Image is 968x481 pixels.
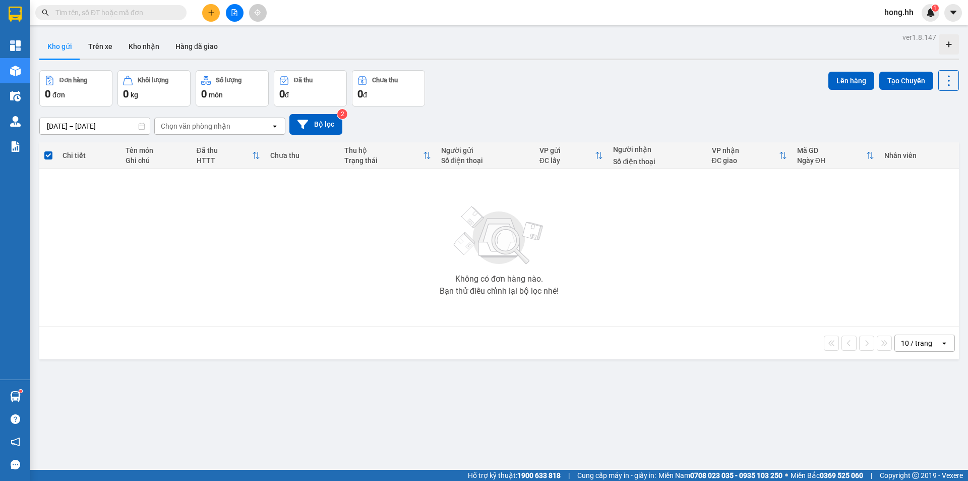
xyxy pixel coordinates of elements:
[707,142,792,169] th: Toggle SortBy
[940,339,948,347] svg: open
[792,142,879,169] th: Toggle SortBy
[10,66,21,76] img: warehouse-icon
[131,91,138,99] span: kg
[441,156,529,165] div: Số điện thoại
[126,146,187,154] div: Tên món
[791,470,863,481] span: Miền Bắc
[613,157,701,166] div: Số điện thoại
[344,156,423,165] div: Trạng thái
[10,391,21,402] img: warehouse-icon
[468,470,561,481] span: Hỗ trợ kỹ thuật:
[55,7,174,18] input: Tìm tên, số ĐT hoặc mã đơn
[161,121,230,131] div: Chọn văn phòng nhận
[712,156,779,165] div: ĐC giao
[944,4,962,22] button: caret-down
[568,470,570,481] span: |
[270,151,334,159] div: Chưa thu
[949,8,958,17] span: caret-down
[11,460,20,469] span: message
[117,70,191,106] button: Khối lượng0kg
[926,8,935,17] img: icon-new-feature
[613,145,701,153] div: Người nhận
[440,287,559,295] div: Bạn thử điều chỉnh lại bộ lọc nhé!
[39,34,80,59] button: Kho gửi
[196,70,269,106] button: Số lượng0món
[202,4,220,22] button: plus
[357,88,363,100] span: 0
[10,116,21,127] img: warehouse-icon
[40,118,150,134] input: Select a date range.
[884,151,954,159] div: Nhân viên
[42,9,49,16] span: search
[690,471,782,479] strong: 0708 023 035 - 0935 103 250
[577,470,656,481] span: Cung cấp máy in - giấy in:
[249,4,267,22] button: aim
[216,77,241,84] div: Số lượng
[45,88,50,100] span: 0
[785,473,788,477] span: ⚪️
[363,91,367,99] span: đ
[80,34,120,59] button: Trên xe
[11,414,20,424] span: question-circle
[344,146,423,154] div: Thu hộ
[201,88,207,100] span: 0
[539,156,595,165] div: ĐC lấy
[10,40,21,51] img: dashboard-icon
[209,91,223,99] span: món
[39,70,112,106] button: Đơn hàng0đơn
[372,77,398,84] div: Chưa thu
[539,146,595,154] div: VP gửi
[138,77,168,84] div: Khối lượng
[192,142,266,169] th: Toggle SortBy
[274,70,347,106] button: Đã thu0đ
[339,142,436,169] th: Toggle SortBy
[10,141,21,152] img: solution-icon
[932,5,939,12] sup: 1
[294,77,313,84] div: Đã thu
[797,146,866,154] div: Mã GD
[279,88,285,100] span: 0
[712,146,779,154] div: VP nhận
[517,471,561,479] strong: 1900 633 818
[197,146,253,154] div: Đã thu
[658,470,782,481] span: Miền Nam
[19,390,22,393] sup: 1
[933,5,937,12] span: 1
[441,146,529,154] div: Người gửi
[254,9,261,16] span: aim
[10,91,21,101] img: warehouse-icon
[879,72,933,90] button: Tạo Chuyến
[352,70,425,106] button: Chưa thu0đ
[449,200,550,271] img: svg+xml;base64,PHN2ZyBjbGFzcz0ibGlzdC1wbHVnX19zdmciIHhtbG5zPSJodHRwOi8vd3d3LnczLm9yZy8yMDAwL3N2Zy...
[289,114,342,135] button: Bộ lọc
[271,122,279,130] svg: open
[52,91,65,99] span: đơn
[871,470,872,481] span: |
[939,34,959,55] div: Tạo kho hàng mới
[11,437,20,447] span: notification
[120,34,167,59] button: Kho nhận
[901,338,932,348] div: 10 / trang
[828,72,874,90] button: Lên hàng
[285,91,289,99] span: đ
[455,275,543,283] div: Không có đơn hàng nào.
[9,7,22,22] img: logo-vxr
[797,156,866,165] div: Ngày ĐH
[59,77,87,84] div: Đơn hàng
[167,34,226,59] button: Hàng đã giao
[123,88,129,100] span: 0
[208,9,215,16] span: plus
[912,472,919,479] span: copyright
[820,471,863,479] strong: 0369 525 060
[231,9,238,16] span: file-add
[337,109,347,119] sup: 2
[126,156,187,165] div: Ghi chú
[876,6,922,19] span: hong.hh
[534,142,609,169] th: Toggle SortBy
[226,4,244,22] button: file-add
[63,151,115,159] div: Chi tiết
[197,156,253,165] div: HTTT
[902,32,936,43] div: ver 1.8.147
